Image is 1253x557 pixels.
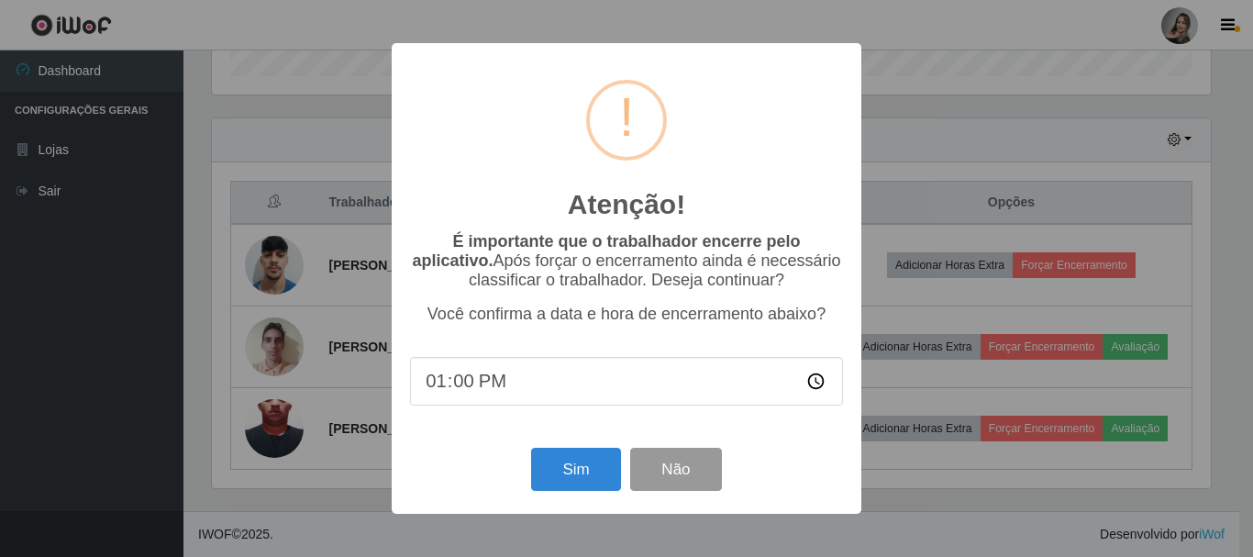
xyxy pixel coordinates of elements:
[630,448,721,491] button: Não
[531,448,620,491] button: Sim
[410,305,843,324] p: Você confirma a data e hora de encerramento abaixo?
[410,232,843,290] p: Após forçar o encerramento ainda é necessário classificar o trabalhador. Deseja continuar?
[568,188,685,221] h2: Atenção!
[412,232,800,270] b: É importante que o trabalhador encerre pelo aplicativo.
